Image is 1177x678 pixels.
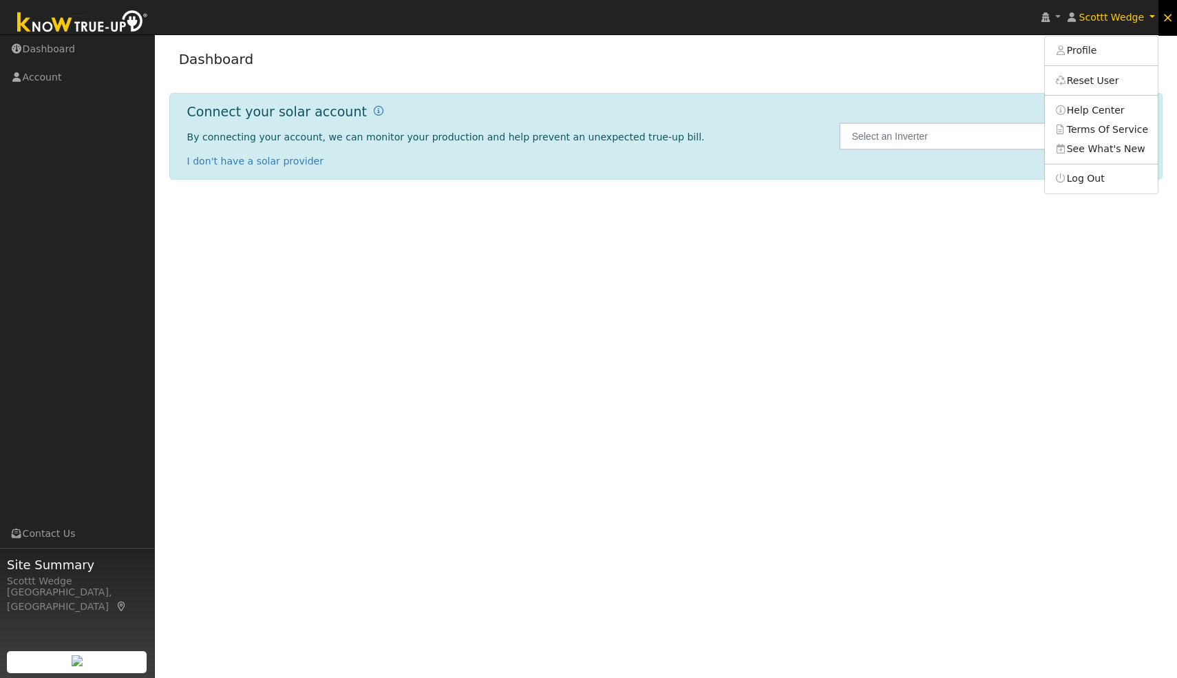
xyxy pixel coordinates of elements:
input: Select an Inverter [839,123,1151,150]
a: Map [116,601,128,612]
a: Reset User [1045,71,1158,90]
div: [GEOGRAPHIC_DATA], [GEOGRAPHIC_DATA] [7,585,147,614]
span: × [1162,9,1174,25]
a: Help Center [1045,100,1158,120]
div: Scottt Wedge [7,574,147,589]
h1: Connect your solar account [187,104,367,120]
span: Scottt Wedge [1079,12,1145,23]
a: I don't have a solar provider [187,156,324,167]
a: Log Out [1045,169,1158,189]
img: Know True-Up [10,8,155,39]
span: Site Summary [7,555,147,574]
a: Terms Of Service [1045,120,1158,139]
a: See What's New [1045,139,1158,158]
span: By connecting your account, we can monitor your production and help prevent an unexpected true-up... [187,131,705,142]
a: Profile [1045,41,1158,61]
img: retrieve [72,655,83,666]
a: Dashboard [179,51,254,67]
